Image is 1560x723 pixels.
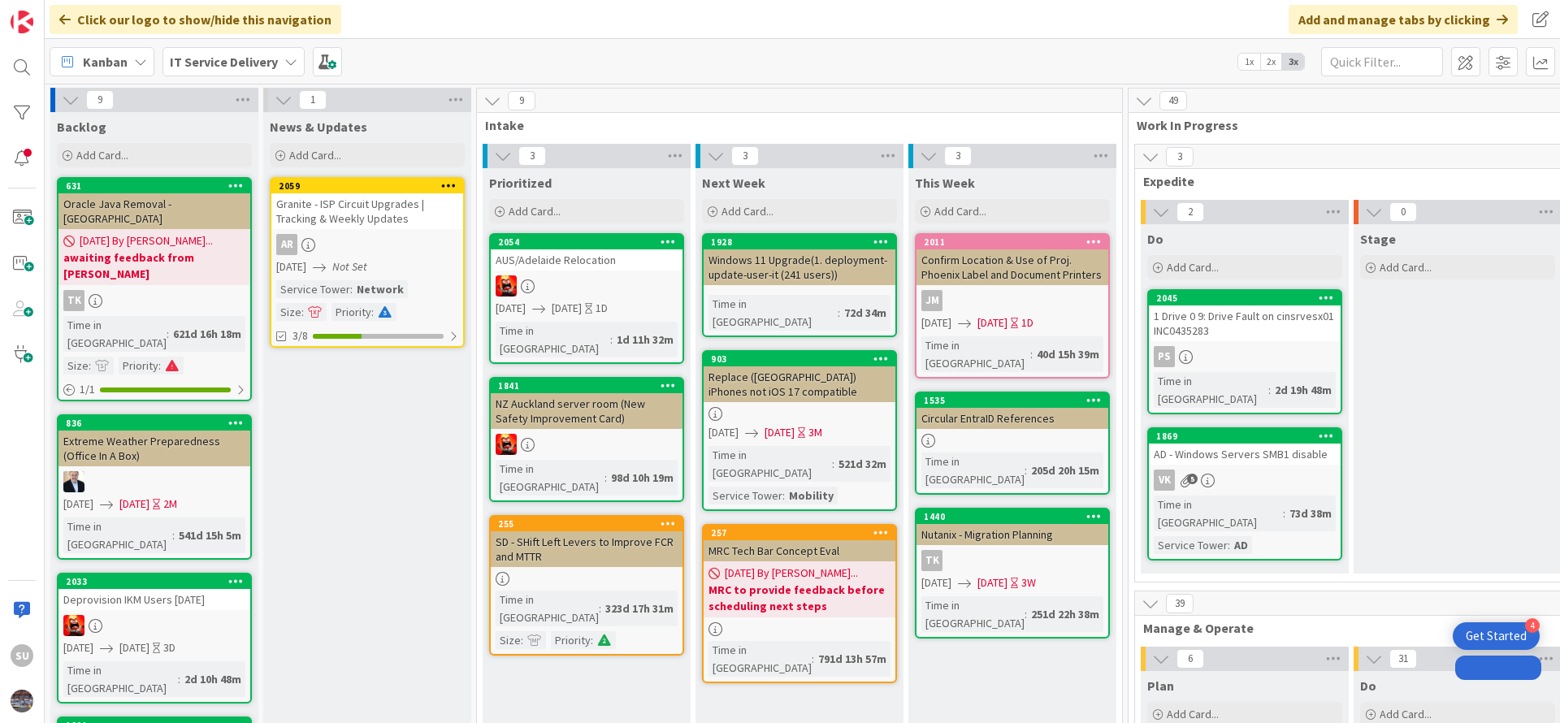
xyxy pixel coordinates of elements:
div: AD - Windows Servers SMB1 disable [1149,444,1341,465]
a: 257MRC Tech Bar Concept Eval[DATE] By [PERSON_NAME]...MRC to provide feedback before scheduling n... [702,524,897,683]
span: Kanban [83,52,128,71]
div: 1535Circular EntraID References [916,393,1108,429]
div: 3D [163,639,175,656]
span: Add Card... [721,204,773,219]
span: 3 [1166,147,1194,167]
div: 1928 [711,236,895,248]
div: SU [11,644,33,667]
span: [DATE] [119,496,149,513]
span: 0 [1389,202,1417,222]
span: : [1283,504,1285,522]
img: HO [63,471,84,492]
div: 521d 32m [834,455,890,473]
span: 2 [1176,202,1204,222]
div: 2054AUS/Adelaide Relocation [491,235,682,271]
div: 903 [704,352,895,366]
span: : [178,670,180,688]
img: VN [496,275,517,297]
span: : [610,331,613,349]
span: Add Card... [509,204,561,219]
div: Add and manage tabs by clicking [1289,5,1518,34]
div: Size [496,631,521,649]
div: Time in [GEOGRAPHIC_DATA] [921,336,1030,372]
span: [DATE] [921,574,951,591]
span: : [1030,345,1033,363]
div: 836Extreme Weather Preparedness (Office In A Box) [58,416,250,466]
div: Time in [GEOGRAPHIC_DATA] [1154,496,1283,531]
span: : [838,304,840,322]
div: Time in [GEOGRAPHIC_DATA] [496,322,610,357]
span: Plan [1147,678,1174,694]
span: [DATE] [496,300,526,317]
span: Add Card... [1167,260,1219,275]
span: [DATE] By [PERSON_NAME]... [725,565,858,582]
div: 631Oracle Java Removal - [GEOGRAPHIC_DATA] [58,179,250,229]
div: Get Started [1466,628,1527,644]
div: 1440 [916,509,1108,524]
a: 2059Granite - ISP Circuit Upgrades | Tracking & Weekly UpdatesAR[DATE]Not SetService Tower:Networ... [270,177,465,348]
div: HO [58,471,250,492]
div: Time in [GEOGRAPHIC_DATA] [63,661,178,697]
div: JM [921,290,942,311]
div: Time in [GEOGRAPHIC_DATA] [496,460,604,496]
div: 903Replace ([GEOGRAPHIC_DATA]) iPhones not iOS 17 compatible [704,352,895,402]
div: Time in [GEOGRAPHIC_DATA] [708,446,832,482]
div: 1869AD - Windows Servers SMB1 disable [1149,429,1341,465]
div: 251d 22h 38m [1027,605,1103,623]
div: Confirm Location & Use of Proj. Phoenix Label and Document Printers [916,249,1108,285]
span: 1 / 1 [80,381,95,398]
div: PS [1154,346,1175,367]
span: : [1025,461,1027,479]
div: Time in [GEOGRAPHIC_DATA] [1154,372,1268,408]
a: 2054AUS/Adelaide RelocationVN[DATE][DATE]1DTime in [GEOGRAPHIC_DATA]:1d 11h 32m [489,233,684,364]
span: 3x [1282,54,1304,70]
div: 1/1 [58,379,250,400]
a: 20451 Drive 0 9: Drive Fault on cinsrvesx01 INC0435283PSTime in [GEOGRAPHIC_DATA]:2d 19h 48m [1147,289,1342,414]
div: 2M [163,496,177,513]
span: This Week [915,175,975,191]
img: avatar [11,690,33,712]
div: MRC Tech Bar Concept Eval [704,540,895,561]
div: VN [491,434,682,455]
span: [DATE] [708,424,739,441]
div: VK [1154,470,1175,491]
div: 1869 [1149,429,1341,444]
span: 3 [518,146,546,166]
div: Time in [GEOGRAPHIC_DATA] [63,517,172,553]
a: 631Oracle Java Removal - [GEOGRAPHIC_DATA][DATE] By [PERSON_NAME]...awaiting feedback from [PERSO... [57,177,252,401]
span: Do [1360,678,1376,694]
span: : [1268,381,1271,399]
div: 98d 10h 19m [607,469,678,487]
span: [DATE] [977,574,1007,591]
div: Network [353,280,408,298]
span: 1 [299,90,327,110]
div: 1841 [491,379,682,393]
span: Prioritized [489,175,552,191]
div: Windows 11 Upgrade(1. deployment-update-user-it (241 users)) [704,249,895,285]
div: Size [276,303,301,321]
span: [DATE] [552,300,582,317]
div: 1 Drive 0 9: Drive Fault on cinsrvesx01 INC0435283 [1149,305,1341,341]
span: Add Card... [1380,260,1432,275]
div: 1928 [704,235,895,249]
span: 39 [1166,594,1194,613]
div: NZ Auckland server room (New Safety Improvement Card) [491,393,682,429]
span: 49 [1159,91,1187,110]
div: 257 [711,527,895,539]
span: : [172,526,175,544]
div: 2045 [1149,291,1341,305]
div: Granite - ISP Circuit Upgrades | Tracking & Weekly Updates [271,193,463,229]
div: Service Tower [708,487,782,504]
div: 2045 [1156,292,1341,304]
div: 205d 20h 15m [1027,461,1103,479]
a: 1841NZ Auckland server room (New Safety Improvement Card)VNTime in [GEOGRAPHIC_DATA]:98d 10h 19m [489,377,684,502]
a: 2033Deprovision IKM Users [DATE]VN[DATE][DATE]3DTime in [GEOGRAPHIC_DATA]:2d 10h 48m [57,573,252,704]
span: 2x [1260,54,1282,70]
div: 2d 10h 48m [180,670,245,688]
div: Size [63,357,89,374]
div: Extreme Weather Preparedness (Office In A Box) [58,431,250,466]
div: Time in [GEOGRAPHIC_DATA] [921,452,1025,488]
div: Priority [331,303,371,321]
div: Priority [551,631,591,649]
input: Quick Filter... [1321,47,1443,76]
